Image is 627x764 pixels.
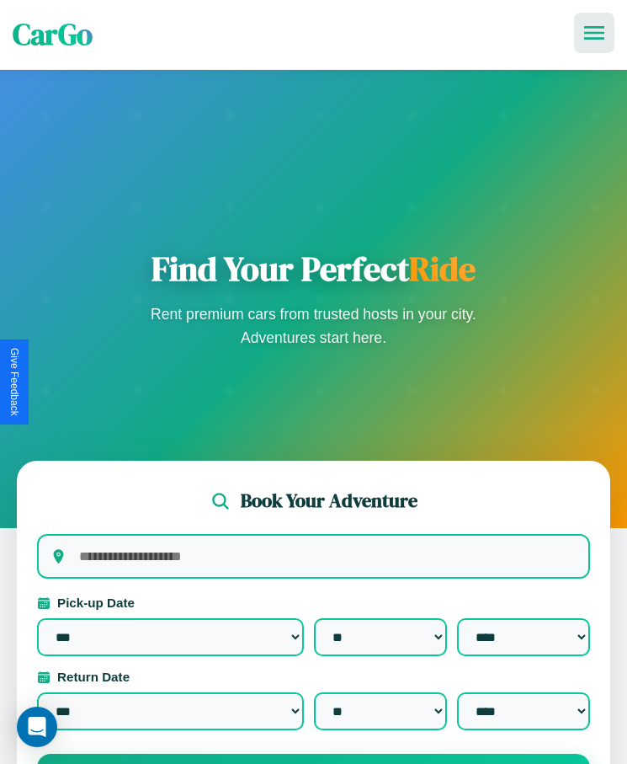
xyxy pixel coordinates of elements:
h2: Book Your Adventure [241,488,417,514]
p: Rent premium cars from trusted hosts in your city. Adventures start here. [146,302,482,350]
span: CarGo [13,14,93,55]
div: Give Feedback [8,348,20,416]
h1: Find Your Perfect [146,248,482,289]
span: Ride [409,246,476,291]
label: Pick-up Date [37,596,590,610]
label: Return Date [37,670,590,684]
div: Open Intercom Messenger [17,707,57,747]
